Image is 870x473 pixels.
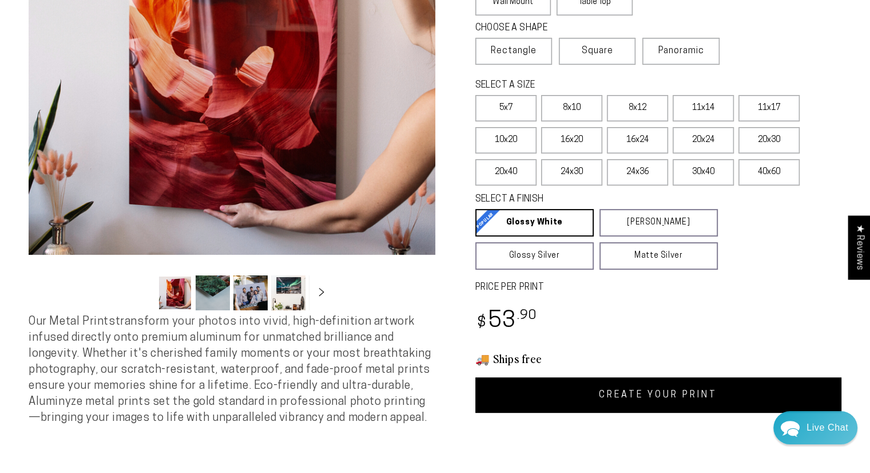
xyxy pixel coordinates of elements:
div: Click to open Judge.me floating reviews tab [848,215,870,279]
span: $ [477,316,487,331]
legend: SELECT A SIZE [475,79,691,92]
label: 20x24 [673,127,734,153]
div: Contact Us Directly [807,411,848,444]
label: 8x10 [541,95,602,121]
div: We usually reply within an hour at this time of day. [17,53,227,63]
button: Load image 1 in gallery view [158,275,192,310]
label: 10x20 [475,127,537,153]
a: Matte Silver [599,242,718,270]
a: [PERSON_NAME] [599,209,718,236]
label: 24x36 [607,159,668,186]
span: Rectangle [491,44,537,58]
label: 11x14 [673,95,734,121]
label: 20x40 [475,159,537,186]
legend: CHOOSE A SHAPE [475,22,624,35]
label: 16x20 [541,127,602,153]
label: 20x30 [738,127,800,153]
button: Load image 4 in gallery view [271,275,305,310]
label: 24x30 [541,159,602,186]
button: Slide left [129,281,154,306]
label: 40x60 [738,159,800,186]
label: 11x17 [738,95,800,121]
a: CREATE YOUR PRINT [475,377,842,413]
span: Panoramic [658,46,704,56]
span: We run on [88,329,155,334]
span: Our Metal Prints transform your photos into vivid, high-definition artwork infused directly onto ... [29,316,431,424]
span: Re:amaze [122,326,154,335]
h3: 🚚 Ships free [475,351,842,366]
button: Slide right [309,281,334,306]
img: Marie J [83,17,113,47]
label: 16x24 [607,127,668,153]
label: 5x7 [475,95,537,121]
button: Load image 3 in gallery view [233,275,268,310]
sup: .90 [517,309,537,322]
a: Glossy Silver [475,242,594,270]
a: Send a Message [77,345,166,364]
legend: SELECT A FINISH [475,193,691,206]
label: 30x40 [673,159,734,186]
button: Load image 2 in gallery view [196,275,230,310]
label: 8x12 [607,95,668,121]
bdi: 53 [475,310,538,333]
img: Helga [131,17,161,47]
label: PRICE PER PRINT [475,281,842,294]
span: Square [582,44,613,58]
img: John [107,17,137,47]
a: Glossy White [475,209,594,236]
div: Chat widget toggle [773,411,857,444]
